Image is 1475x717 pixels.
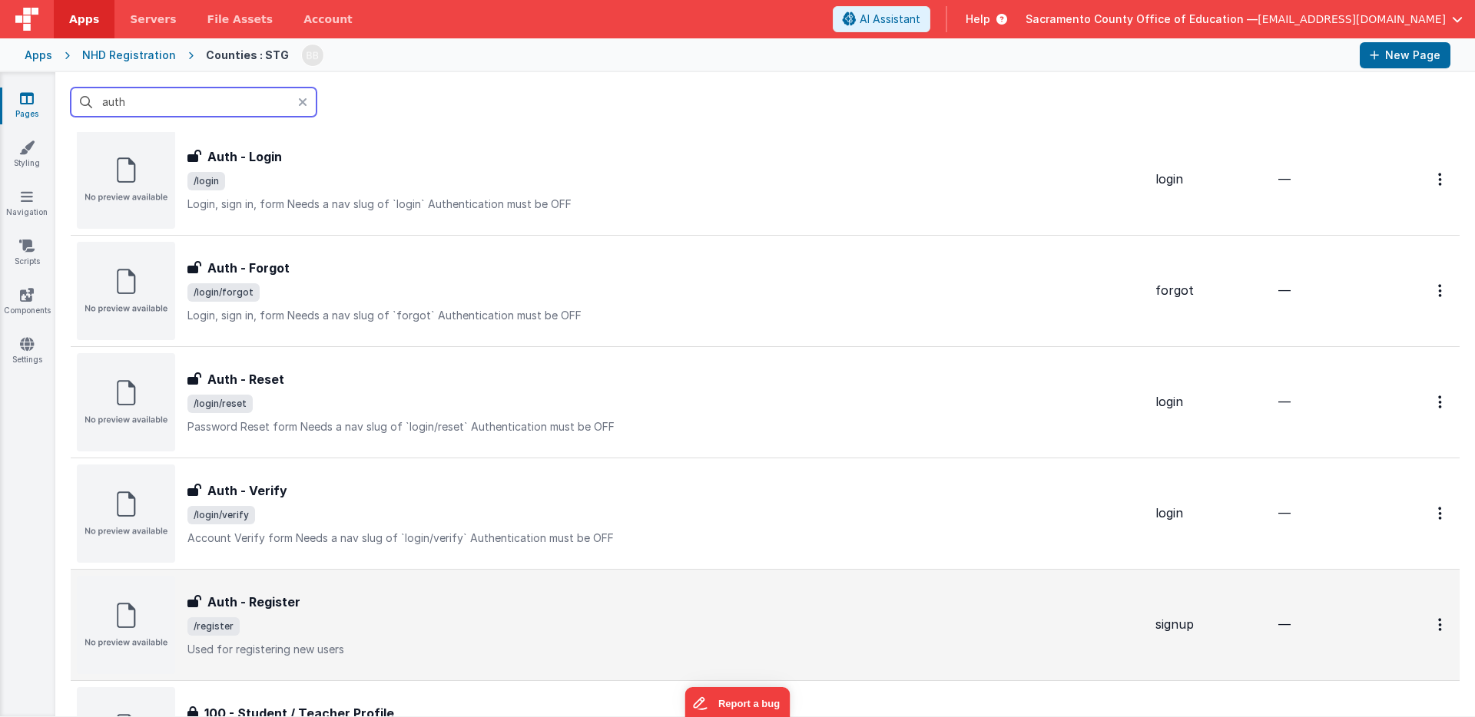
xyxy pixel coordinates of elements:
[1278,171,1291,187] span: —
[1429,386,1453,418] button: Options
[966,12,990,27] span: Help
[207,481,287,500] h3: Auth - Verify
[187,395,253,413] span: /login/reset
[833,6,930,32] button: AI Assistant
[1258,12,1446,27] span: [EMAIL_ADDRESS][DOMAIN_NAME]
[1429,275,1453,306] button: Options
[207,370,284,388] h3: Auth - Reset
[1278,616,1291,632] span: —
[1360,42,1450,68] button: New Page
[207,12,273,27] span: File Assets
[1026,12,1258,27] span: Sacramento County Office of Education —
[82,48,176,63] div: NHD Registration
[207,593,300,611] h3: Auth - Register
[187,617,240,636] span: /register
[302,45,323,66] img: 3aae05562012a16e32320df8a0cd8a1d
[207,147,282,166] h3: Auth - Login
[206,48,289,63] div: Counties : STG
[1155,504,1266,522] div: login
[1026,12,1463,27] button: Sacramento County Office of Education — [EMAIL_ADDRESS][DOMAIN_NAME]
[187,419,1143,434] p: Password Reset form Needs a nav slug of `login/reset` Authentication must be OFF
[69,12,99,27] span: Apps
[1278,394,1291,409] span: —
[25,48,52,63] div: Apps
[187,506,255,524] span: /login/verify
[1429,497,1453,529] button: Options
[860,12,920,27] span: AI Assistant
[1278,283,1291,298] span: —
[187,530,1143,546] p: Account Verify form Needs a nav slug of `login/verify` Authentication must be OFF
[130,12,176,27] span: Servers
[1155,170,1266,188] div: login
[1155,282,1266,299] div: forgot
[187,197,1143,212] p: Login, sign in, form Needs a nav slug of `login` Authentication must be OFF
[187,642,1143,657] p: Used for registering new users
[1429,164,1453,195] button: Options
[187,308,1143,323] p: Login, sign in, form Needs a nav slug of `forgot` Authentication must be OFF
[71,88,317,117] input: Search pages, id's ...
[1429,609,1453,640] button: Options
[1155,393,1266,411] div: login
[187,172,225,190] span: /login
[207,259,290,277] h3: Auth - Forgot
[1155,616,1266,633] div: signup
[187,283,260,302] span: /login/forgot
[1278,505,1291,520] span: —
